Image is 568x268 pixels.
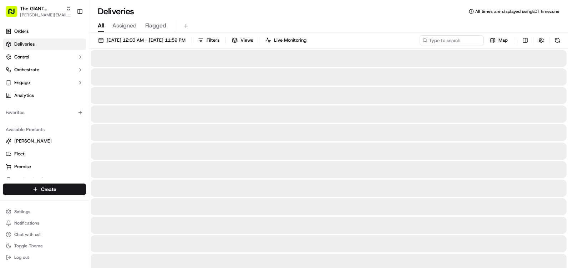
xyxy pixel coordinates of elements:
[98,21,104,30] span: All
[195,35,223,45] button: Filters
[14,151,25,157] span: Fleet
[3,184,86,195] button: Create
[145,21,166,30] span: Flagged
[3,148,86,160] button: Fleet
[262,35,310,45] button: Live Monitoring
[3,230,86,239] button: Chat with us!
[552,35,562,45] button: Refresh
[3,38,86,50] a: Deliveries
[14,254,29,260] span: Log out
[3,64,86,76] button: Orchestrate
[20,12,71,18] button: [PERSON_NAME][EMAIL_ADDRESS][PERSON_NAME][DOMAIN_NAME]
[207,37,219,43] span: Filters
[95,35,189,45] button: [DATE] 12:00 AM - [DATE] 11:59 PM
[3,218,86,228] button: Notifications
[112,21,137,30] span: Assigned
[14,54,29,60] span: Control
[240,37,253,43] span: Views
[3,252,86,262] button: Log out
[475,9,559,14] span: All times are displayed using EDT timezone
[274,37,306,43] span: Live Monitoring
[6,176,83,183] a: Product Catalog
[420,35,484,45] input: Type to search
[14,232,40,237] span: Chat with us!
[14,243,43,249] span: Toggle Theme
[6,151,83,157] a: Fleet
[14,138,52,144] span: [PERSON_NAME]
[3,77,86,88] button: Engage
[3,207,86,217] button: Settings
[14,92,34,99] span: Analytics
[6,164,83,170] a: Promise
[14,41,35,47] span: Deliveries
[229,35,256,45] button: Views
[14,220,39,226] span: Notifications
[3,135,86,147] button: [PERSON_NAME]
[3,26,86,37] a: Orders
[3,124,86,135] div: Available Products
[3,51,86,63] button: Control
[41,186,56,193] span: Create
[98,6,134,17] h1: Deliveries
[14,28,29,35] span: Orders
[6,138,83,144] a: [PERSON_NAME]
[3,174,86,185] button: Product Catalog
[487,35,511,45] button: Map
[3,161,86,172] button: Promise
[14,164,31,170] span: Promise
[3,241,86,251] button: Toggle Theme
[14,176,49,183] span: Product Catalog
[3,3,74,20] button: The GIANT Company[PERSON_NAME][EMAIL_ADDRESS][PERSON_NAME][DOMAIN_NAME]
[3,107,86,118] div: Favorites
[14,209,30,215] span: Settings
[107,37,186,43] span: [DATE] 12:00 AM - [DATE] 11:59 PM
[14,79,30,86] span: Engage
[3,90,86,101] a: Analytics
[498,37,508,43] span: Map
[20,5,63,12] button: The GIANT Company
[14,67,39,73] span: Orchestrate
